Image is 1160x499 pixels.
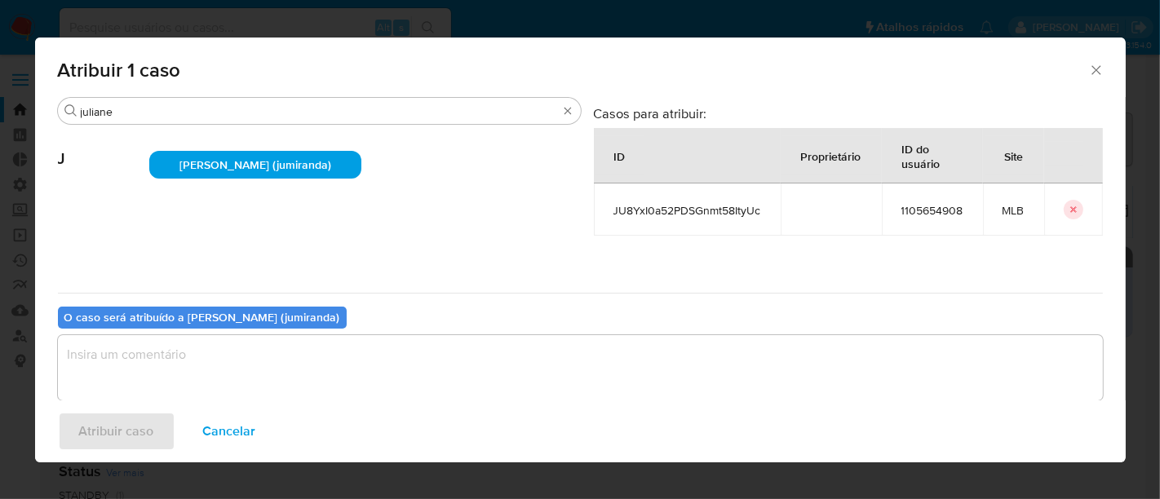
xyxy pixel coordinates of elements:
button: icon-button [1064,200,1083,219]
span: Cancelar [203,413,256,449]
button: Cancelar [182,412,277,451]
span: 1105654908 [901,203,963,218]
span: Atribuir 1 caso [58,60,1089,80]
span: J [58,125,149,169]
div: Site [985,136,1043,175]
button: Fechar a janela [1088,62,1103,77]
b: O caso será atribuído a [PERSON_NAME] (jumiranda) [64,309,340,325]
h3: Casos para atribuir: [594,105,1103,121]
input: Analista de pesquisa [81,104,558,119]
div: ID do usuário [883,129,982,183]
div: [PERSON_NAME] (jumiranda) [149,151,362,179]
button: Apagar busca [561,104,574,117]
div: Proprietário [781,136,881,175]
div: ID [595,136,645,175]
span: [PERSON_NAME] (jumiranda) [179,157,331,173]
span: JU8YxI0a52PDSGnmt58ItyUc [613,203,761,218]
div: assign-modal [35,38,1126,462]
button: Procurar [64,104,77,117]
span: MLB [1003,203,1025,218]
